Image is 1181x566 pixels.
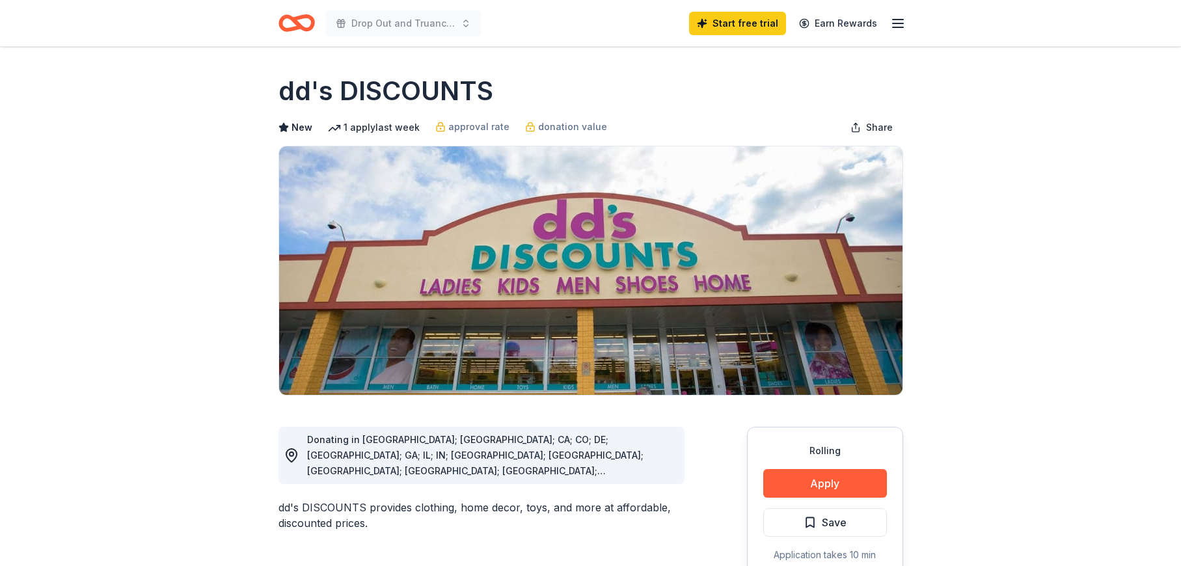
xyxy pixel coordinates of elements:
[763,508,887,537] button: Save
[351,16,455,31] span: Drop Out and Truancy Prevention Programming
[278,8,315,38] a: Home
[763,547,887,563] div: Application takes 10 min
[292,120,312,135] span: New
[325,10,482,36] button: Drop Out and Truancy Prevention Programming
[525,119,607,135] a: donation value
[791,12,885,35] a: Earn Rewards
[448,119,509,135] span: approval rate
[538,119,607,135] span: donation value
[822,514,847,531] span: Save
[278,73,493,109] h1: dd's DISCOUNTS
[840,115,903,141] button: Share
[278,500,685,531] div: dd's DISCOUNTS provides clothing, home decor, toys, and more at affordable, discounted prices.
[866,120,893,135] span: Share
[307,434,644,507] span: Donating in [GEOGRAPHIC_DATA]; [GEOGRAPHIC_DATA]; CA; CO; DE; [GEOGRAPHIC_DATA]; GA; IL; IN; [GEO...
[435,119,509,135] a: approval rate
[328,120,420,135] div: 1 apply last week
[279,146,903,395] img: Image for dd's DISCOUNTS
[689,12,786,35] a: Start free trial
[763,469,887,498] button: Apply
[763,443,887,459] div: Rolling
